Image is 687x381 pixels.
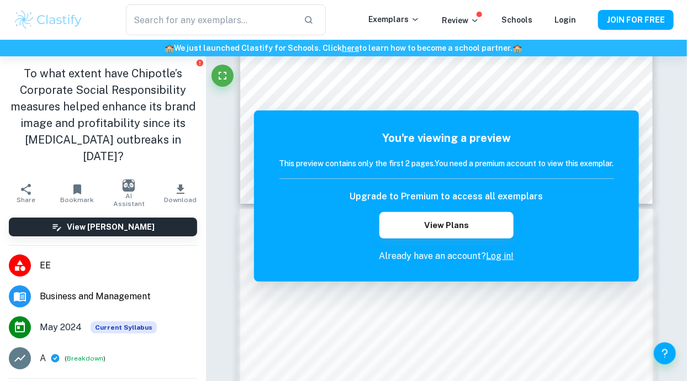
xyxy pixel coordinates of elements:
p: Already have an account? [279,250,614,263]
button: Download [155,178,206,209]
span: AI Assistant [110,192,148,208]
button: JOIN FOR FREE [598,10,674,30]
input: Search for any exemplars... [126,4,294,35]
img: Clastify logo [13,9,83,31]
h5: You're viewing a preview [279,130,614,146]
button: View [PERSON_NAME] [9,218,197,236]
span: EE [40,259,197,272]
button: Fullscreen [212,65,234,87]
span: Current Syllabus [91,321,157,334]
a: Login [554,15,576,24]
p: A [40,352,46,365]
h6: View [PERSON_NAME] [67,221,155,233]
span: Download [164,196,197,204]
p: Review [442,14,479,27]
span: Share [17,196,35,204]
p: Exemplars [368,13,420,25]
h6: This preview contains only the first 2 pages. You need a premium account to view this exemplar. [279,157,614,170]
h6: We just launched Clastify for Schools. Click to learn how to become a school partner. [2,42,685,54]
button: Help and Feedback [654,342,676,364]
img: AI Assistant [123,179,135,192]
span: 🏫 [513,44,522,52]
button: View Plans [379,212,513,239]
span: Bookmark [60,196,94,204]
span: 🏫 [165,44,175,52]
button: Breakdown [67,353,103,363]
h1: To what extent have Chipotle’s Corporate Social Responsibility measures helped enhance its brand ... [9,65,197,165]
h6: Upgrade to Premium to access all exemplars [350,190,543,203]
button: Report issue [195,59,204,67]
div: This exemplar is based on the current syllabus. Feel free to refer to it for inspiration/ideas wh... [91,321,157,334]
button: Bookmark [51,178,103,209]
span: Business and Management [40,290,197,303]
a: Log in! [487,251,514,261]
button: AI Assistant [103,178,155,209]
span: May 2024 [40,321,82,334]
a: Schools [501,15,532,24]
span: ( ) [65,353,105,364]
a: here [342,44,360,52]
